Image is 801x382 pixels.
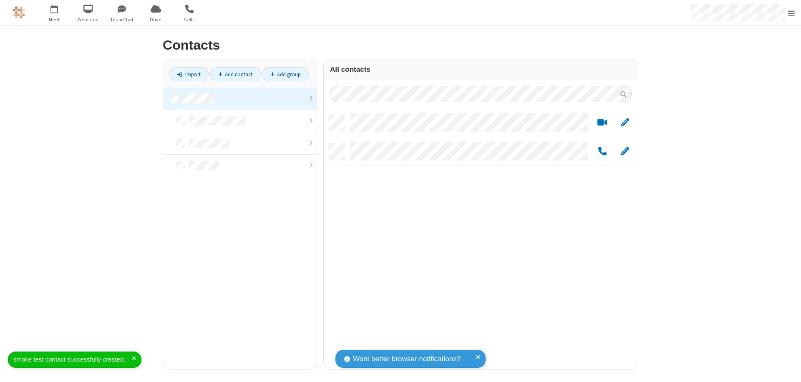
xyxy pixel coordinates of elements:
span: Want better browser notifications? [353,354,461,364]
a: Import [169,67,209,81]
span: Drive [140,16,171,23]
button: Call by phone [594,146,610,157]
span: Team Chat [106,16,138,23]
span: Webinars [73,16,104,23]
span: Calls [174,16,205,23]
div: grid [324,108,638,369]
a: Add group [262,67,309,81]
button: Edit [617,146,633,157]
button: Start a video meeting [594,118,610,128]
h2: Contacts [163,38,638,53]
button: Edit [617,118,633,128]
img: QA Selenium DO NOT DELETE OR CHANGE [13,6,25,19]
iframe: Chat [780,360,795,376]
div: smoke test contact successfully created. [13,355,132,364]
a: Add contact [210,67,261,81]
h3: All contacts [330,65,632,73]
span: Meet [39,16,70,23]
